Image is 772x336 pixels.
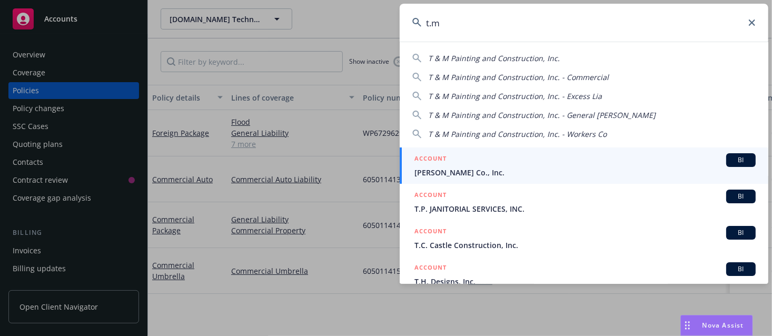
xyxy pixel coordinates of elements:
span: T & M Painting and Construction, Inc. - Workers Co [428,129,607,139]
button: Nova Assist [680,315,753,336]
span: BI [730,155,751,165]
span: BI [730,264,751,274]
span: T & M Painting and Construction, Inc. [428,53,560,63]
a: ACCOUNTBIT.C. Castle Construction, Inc. [400,220,768,256]
span: [PERSON_NAME] Co., Inc. [414,167,756,178]
h5: ACCOUNT [414,153,447,166]
h5: ACCOUNT [414,190,447,202]
input: Search... [400,4,768,42]
a: ACCOUNTBIT.H. Designs, Inc. [400,256,768,293]
span: T & M Painting and Construction, Inc. - Commercial [428,72,609,82]
span: T.P. JANITORIAL SERVICES, INC. [414,203,756,214]
h5: ACCOUNT [414,262,447,275]
a: ACCOUNTBIT.P. JANITORIAL SERVICES, INC. [400,184,768,220]
a: ACCOUNTBI[PERSON_NAME] Co., Inc. [400,147,768,184]
span: T.H. Designs, Inc. [414,276,756,287]
span: Nova Assist [702,321,744,330]
span: BI [730,192,751,201]
div: Drag to move [681,315,694,335]
span: T.C. Castle Construction, Inc. [414,240,756,251]
h5: ACCOUNT [414,226,447,239]
span: T & M Painting and Construction, Inc. - General [PERSON_NAME] [428,110,656,120]
span: T & M Painting and Construction, Inc. - Excess Lia [428,91,602,101]
span: BI [730,228,751,238]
